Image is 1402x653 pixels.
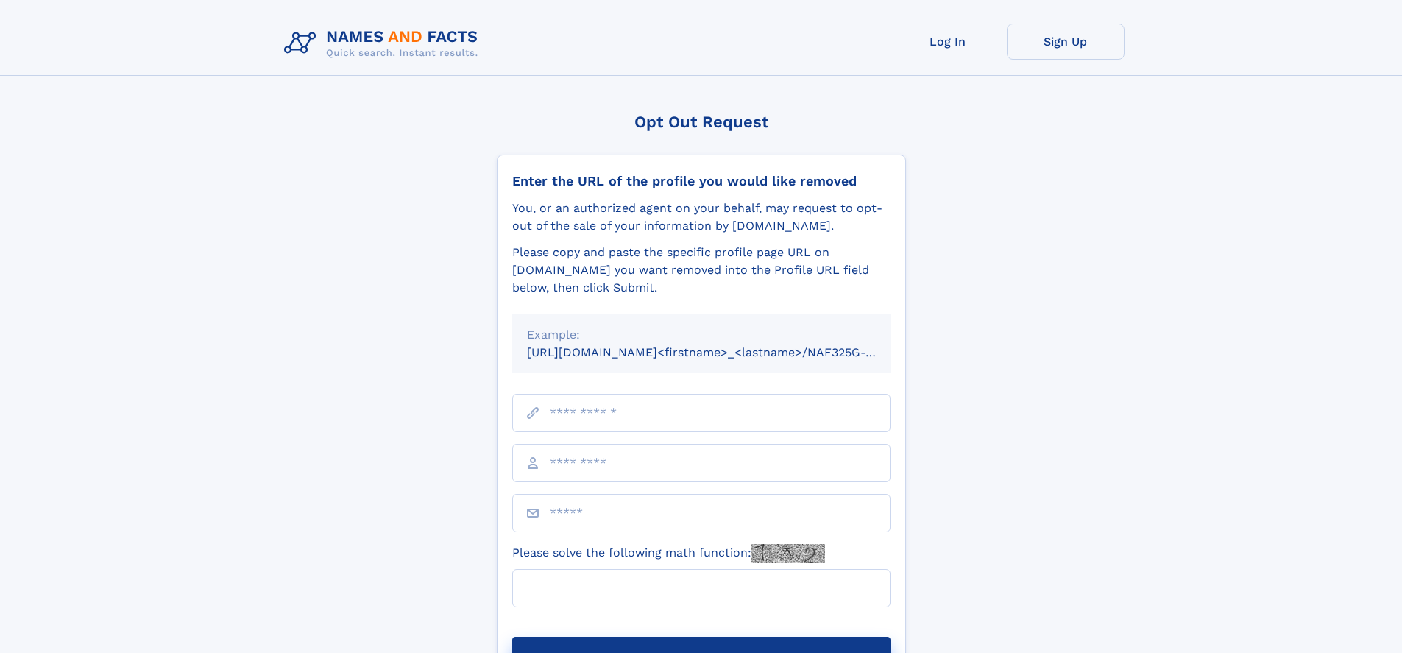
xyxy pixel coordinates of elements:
[1007,24,1125,60] a: Sign Up
[512,173,891,189] div: Enter the URL of the profile you would like removed
[512,244,891,297] div: Please copy and paste the specific profile page URL on [DOMAIN_NAME] you want removed into the Pr...
[512,200,891,235] div: You, or an authorized agent on your behalf, may request to opt-out of the sale of your informatio...
[889,24,1007,60] a: Log In
[527,345,918,359] small: [URL][DOMAIN_NAME]<firstname>_<lastname>/NAF325G-xxxxxxxx
[278,24,490,63] img: Logo Names and Facts
[512,544,825,563] label: Please solve the following math function:
[527,326,876,344] div: Example:
[497,113,906,131] div: Opt Out Request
